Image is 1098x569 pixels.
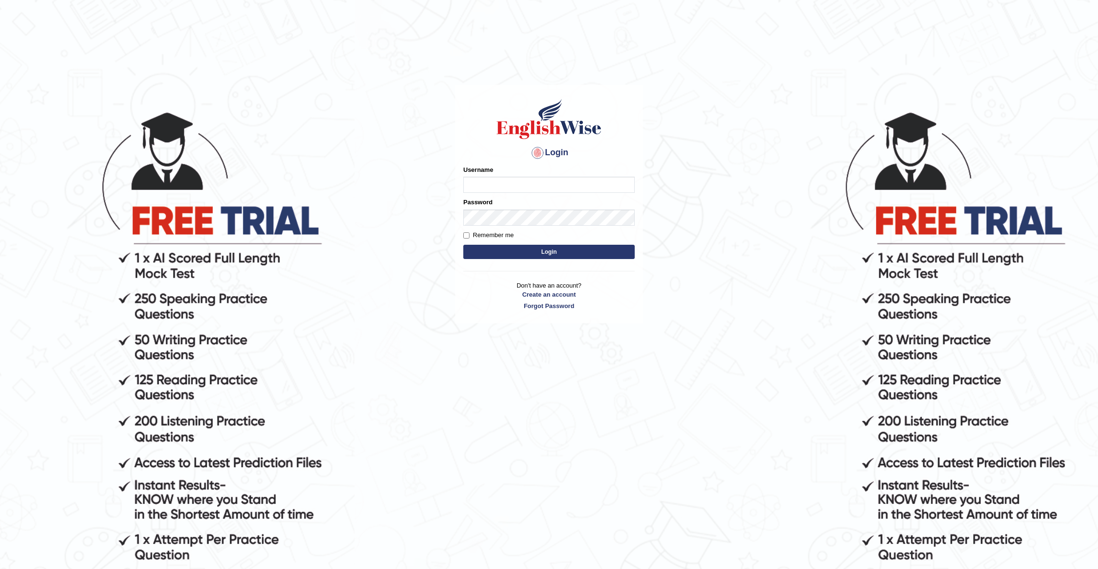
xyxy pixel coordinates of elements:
a: Create an account [463,290,635,299]
input: Remember me [463,232,469,239]
button: Login [463,245,635,259]
h4: Login [463,145,635,160]
img: Logo of English Wise sign in for intelligent practice with AI [495,98,603,140]
p: Don't have an account? [463,281,635,310]
label: Username [463,165,493,174]
a: Forgot Password [463,301,635,310]
label: Password [463,198,492,207]
label: Remember me [463,230,514,240]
